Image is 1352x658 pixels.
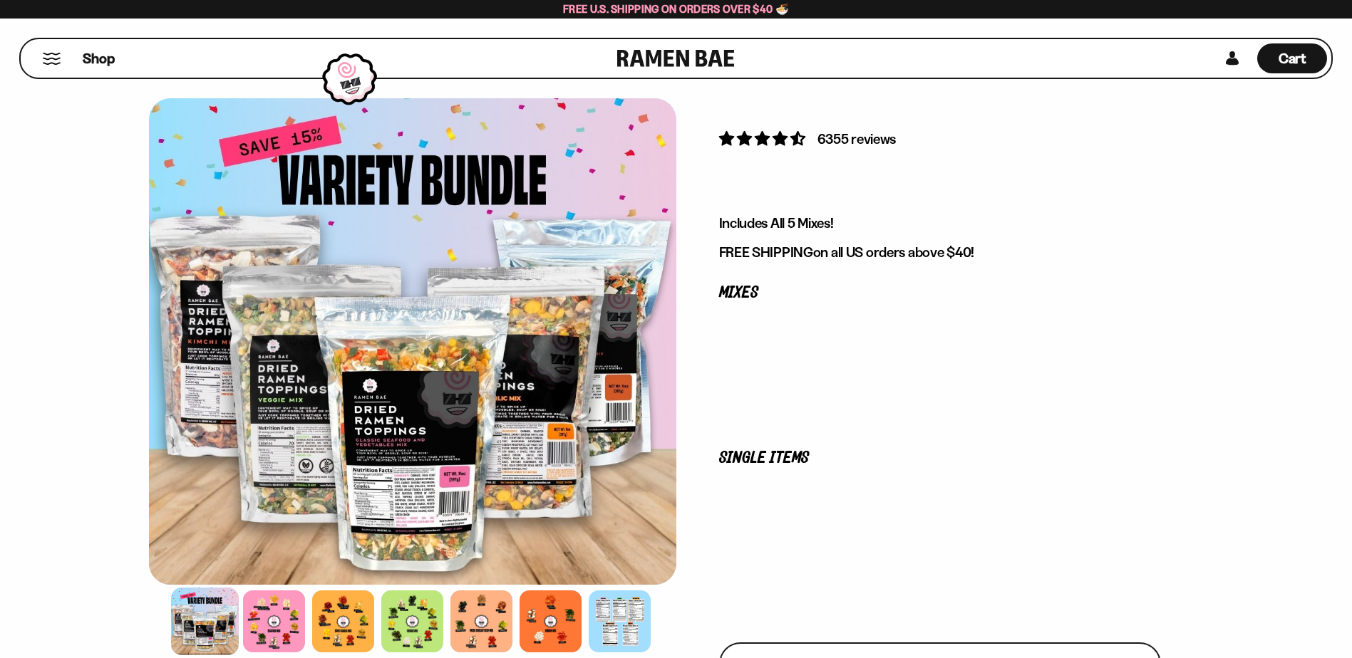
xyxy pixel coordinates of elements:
p: Mixes [719,286,1161,300]
button: Mobile Menu Trigger [42,53,61,65]
span: Free U.S. Shipping on Orders over $40 🍜 [563,2,789,16]
p: Includes All 5 Mixes! [719,214,1161,232]
span: Shop [83,49,115,68]
a: Cart [1257,39,1327,78]
span: 6355 reviews [817,130,897,147]
a: Shop [83,43,115,73]
p: on all US orders above $40! [719,244,1161,261]
span: Cart [1279,50,1306,67]
p: Single Items [719,451,1161,465]
span: 4.63 stars [719,130,808,147]
strong: FREE SHIPPING [719,244,813,261]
